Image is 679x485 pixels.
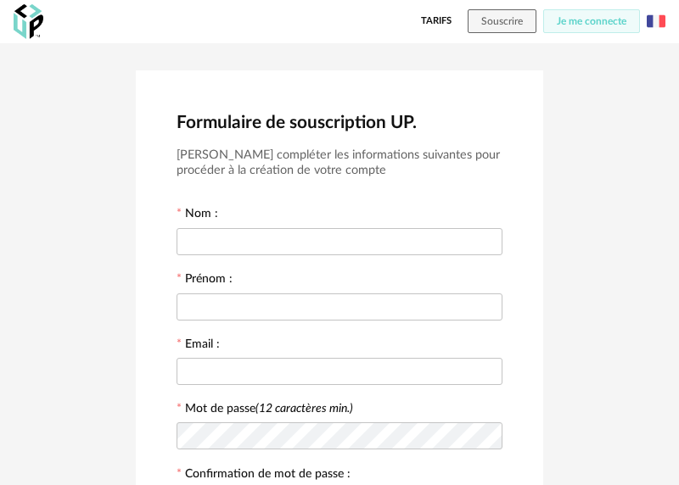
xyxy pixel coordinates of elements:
label: Email : [177,338,220,354]
h3: [PERSON_NAME] compléter les informations suivantes pour procéder à la création de votre compte [177,148,502,179]
label: Mot de passe [185,403,353,415]
label: Nom : [177,208,218,223]
label: Confirmation de mot de passe : [177,468,351,483]
button: Je me connecte [543,9,640,33]
label: Prénom : [177,273,233,288]
span: Souscrire [481,16,523,26]
i: (12 caractères min.) [255,403,353,415]
img: OXP [14,4,43,39]
span: Je me connecte [557,16,626,26]
a: Tarifs [421,9,452,33]
h2: Formulaire de souscription UP. [177,111,502,134]
button: Souscrire [468,9,536,33]
img: fr [647,12,665,31]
